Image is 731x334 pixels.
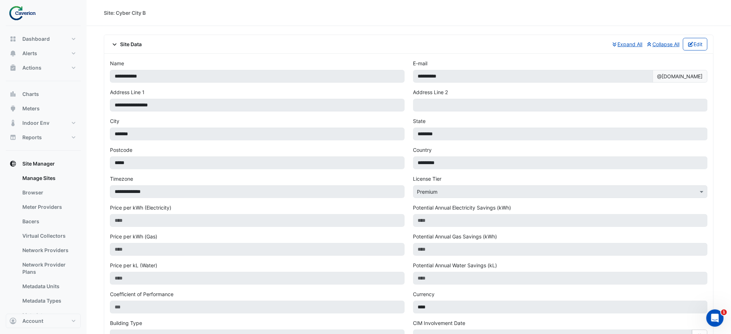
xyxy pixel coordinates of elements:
a: Manage Sites [17,171,81,185]
a: Bacers [17,214,81,229]
app-icon: Reports [9,134,17,141]
button: Actions [6,61,81,75]
span: Charts [22,91,39,98]
label: Postcode [110,146,132,154]
button: Reports [6,130,81,145]
button: Collapse All [646,38,680,50]
label: Country [413,146,432,154]
button: Edit [683,38,708,50]
iframe: Intercom live chat [706,309,724,327]
a: Browser [17,185,81,200]
button: Indoor Env [6,116,81,130]
span: Actions [22,64,41,71]
label: Building Type [110,319,142,327]
label: Price per kL (Water) [110,262,157,269]
app-icon: Indoor Env [9,119,17,127]
span: Site Manager [22,160,55,167]
span: Account [22,317,43,325]
a: Metadata Units [17,279,81,294]
label: Name [110,60,124,67]
a: Meter Providers [17,200,81,214]
img: Company Logo [9,6,41,20]
app-icon: Charts [9,91,17,98]
label: Potential Annual Electricity Savings (kWh) [413,204,511,211]
span: 1 [721,309,727,315]
app-icon: Site Manager [9,160,17,167]
button: Dashboard [6,32,81,46]
button: Meters [6,101,81,116]
button: Account [6,314,81,328]
span: Indoor Env [22,119,49,127]
label: Potential Annual Water Savings (kL) [413,262,497,269]
label: Address Line 2 [413,88,448,96]
label: Coefficient of Performance [110,290,173,298]
label: E-mail [413,60,428,67]
a: Virtual Collectors [17,229,81,243]
a: Metadata [17,308,81,322]
button: Expand All [611,38,643,50]
label: Timezone [110,175,133,183]
a: Network Provider Plans [17,258,81,279]
button: Alerts [6,46,81,61]
span: Reports [22,134,42,141]
button: Site Manager [6,157,81,171]
button: Charts [6,87,81,101]
span: Site Data [110,40,142,48]
label: State [413,117,426,125]
app-icon: Actions [9,64,17,71]
app-icon: Meters [9,105,17,112]
app-icon: Alerts [9,50,17,57]
span: Meters [22,105,40,112]
label: Price per kWh (Gas) [110,233,157,240]
label: Address Line 1 [110,88,145,96]
span: @[DOMAIN_NAME] [653,70,708,83]
label: City [110,117,119,125]
label: Potential Annual Gas Savings (kWh) [413,233,497,240]
a: Metadata Types [17,294,81,308]
label: CIM Involvement Date [413,319,466,327]
a: Network Providers [17,243,81,258]
span: Alerts [22,50,37,57]
span: Dashboard [22,35,50,43]
div: Site: Cyber City B [104,9,146,17]
app-icon: Dashboard [9,35,17,43]
label: Price per kWh (Electricity) [110,204,171,211]
label: License Tier [413,175,442,183]
label: Currency [413,290,435,298]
